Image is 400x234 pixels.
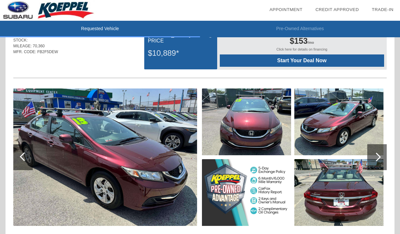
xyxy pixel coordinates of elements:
img: 72cf6eafe5ed1570b17b7c5daf5d50c5x.jpg [202,88,291,155]
div: $10,889* [148,45,213,62]
div: Click here for details on financing [220,47,384,54]
li: Pre-Owned Alternatives [200,21,400,37]
img: c57dc485eb256d0e67aa6e9b681156a3x.jpg [294,88,383,155]
span: 70,360 [33,44,45,48]
img: 56bf14a3774a2bf5e25617a3620026ffx.jpg [202,159,291,226]
img: 2d542954de3932357a1e8ab08e5162dfx.jpg [13,88,197,226]
span: Start Your Deal Now [228,58,376,64]
a: Trade-In [372,7,394,12]
span: FB2F5DEW [37,50,58,54]
div: Quoted on [DATE] 9:18:33 PM [13,59,387,69]
a: Credit Approved [315,7,359,12]
span: MFR. CODE: [13,50,36,54]
a: Appointment [269,7,302,12]
img: bdd6733b0cd7a48e82d23b16568830c8x.jpg [294,159,383,226]
span: MILEAGE: [13,44,32,48]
